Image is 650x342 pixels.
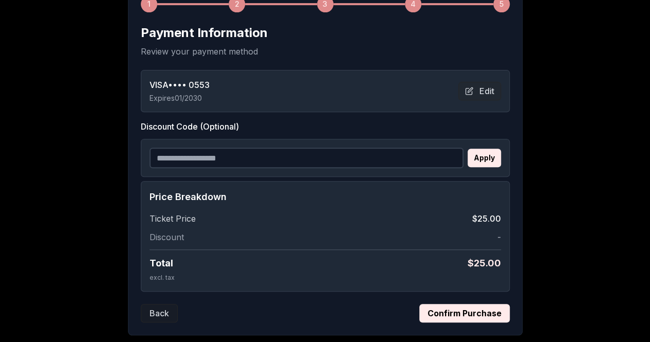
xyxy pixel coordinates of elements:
[150,79,210,91] span: VISA •••• 0553
[468,149,501,167] button: Apply
[150,212,196,225] span: Ticket Price
[497,231,501,243] span: -
[419,304,510,322] button: Confirm Purchase
[141,45,510,58] p: Review your payment method
[458,82,501,100] button: Edit
[141,120,510,133] label: Discount Code (Optional)
[472,212,501,225] span: $25.00
[150,190,501,204] h4: Price Breakdown
[141,304,178,322] button: Back
[141,25,510,41] h2: Payment Information
[150,274,175,281] span: excl. tax
[150,93,210,103] p: Expires 01/2030
[468,256,501,271] span: $ 25.00
[150,256,173,271] span: Total
[150,231,184,243] span: Discount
